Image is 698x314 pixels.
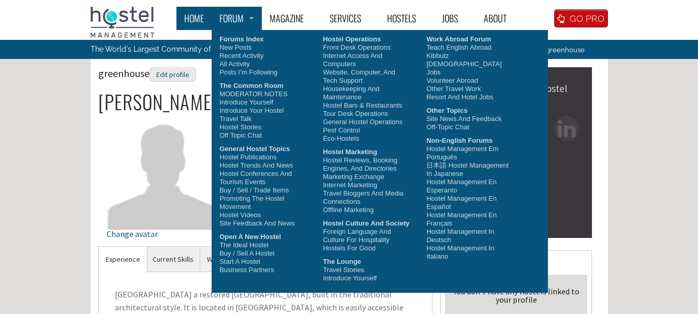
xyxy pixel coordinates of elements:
[419,228,522,244] a: Hostel Management in Deutsch
[419,123,522,131] a: Off-topic Chat
[419,178,522,195] a: Hostel Management en Esperanto
[554,116,580,141] img: in-square.png
[554,9,607,27] a: GO PRO
[212,266,315,274] a: Business Partners
[212,233,315,241] a: Open a New Hostel
[212,219,315,228] a: Site Feedback and News
[322,7,379,30] a: Services
[419,35,522,43] a: Work Abroad Forum
[315,266,419,274] a: Travel Stories
[212,82,315,90] a: The Common Room
[315,228,419,244] a: Foreign Language and Culture for Hospitality
[315,134,419,143] a: Eco-Hostels
[419,211,522,228] a: Hostel Management en Français
[315,173,419,181] a: Marketing Exchange
[212,123,315,131] a: Hostel Stories
[419,107,522,115] a: Other Topics
[212,7,262,30] a: Forum
[419,85,522,93] a: Other Travel Work
[419,115,522,123] a: Site News and Feedback
[315,68,419,85] a: Website, Computer, and Tech Support
[379,7,434,30] a: Hostels
[212,161,315,170] a: Hostel Trends and News
[419,161,522,178] a: 日本語 Hostel Management in Japanese
[98,67,196,80] span: greenhouse
[212,35,315,43] a: Forums Index
[150,67,196,80] a: Edit profile
[419,195,522,211] a: Hostel Management en Español
[315,219,419,228] a: Hostel Culture and Society
[315,126,419,134] a: Pest Control
[315,148,419,156] a: Hostel Marketing
[212,258,315,266] a: Start a Hostel
[315,52,419,68] a: Internet Access and Computers
[419,43,522,52] a: Teach English Abroad
[315,156,419,173] a: Hostel Reviews, Booking Engines, and Directories
[212,68,315,77] a: Posts I’m Following
[419,52,522,77] a: Kibbutz [DEMOGRAPHIC_DATA] Jobs
[212,241,315,249] a: The Ideal Hostel
[212,60,315,68] a: All Activity
[212,145,315,153] a: General Hostel Topics
[315,85,419,101] a: Housekeeping and Maintenance
[315,189,419,206] a: Travel Bloggers and Media Connections
[99,247,147,272] a: Experience
[212,195,315,211] a: Promoting the Hostel Movement
[200,247,256,272] a: Want to Learn
[212,90,315,98] a: MODERATOR NOTES
[419,145,522,161] a: Hostel Management em Português
[315,118,419,126] a: General Hostel Operations
[150,67,196,82] div: Edit profile
[91,7,154,38] img: Hostel Management Home
[522,40,591,60] a: greenhouse
[212,98,315,107] a: Introduce Yourself
[212,43,315,52] a: New Posts
[315,274,419,282] a: Introduce Yourself
[419,77,522,85] a: Volunteer Abroad
[212,186,315,195] a: Buy / Sell / Trade Items
[212,52,315,60] a: Recent Activity
[212,211,315,219] a: Hostel Videos
[315,43,419,52] a: Front Desk Operations
[98,91,433,113] h2: [PERSON_NAME]
[107,115,221,229] img: greenhouse's picture
[419,93,522,101] a: Resort and Hotel Jobs
[315,181,419,189] a: Internet Marketing
[419,244,522,261] a: Hostel Management in Italiano
[476,7,525,30] a: About
[315,101,419,110] a: Hostel Bars & Restaurants
[449,287,583,304] div: You don't have any hostels linked to your profile
[315,206,419,214] a: Offline Marketing
[212,107,315,115] a: Introduce Your Hostel
[212,153,315,161] a: Hostel Publications
[434,7,476,30] a: Jobs
[107,230,221,238] div: Change avatar
[262,7,322,30] a: Magazine
[315,244,419,252] a: Hostels for Good
[212,115,315,123] a: Travel Talk
[212,131,315,140] a: Off Topic Chat
[107,166,221,238] a: Change avatar
[146,247,200,272] a: Current Skills
[91,40,306,58] p: The World's Largest Community of Hostel Professionals.
[315,35,419,43] a: Hostel Operations
[315,258,419,266] a: The Lounge
[176,7,212,30] a: Home
[315,110,419,118] a: Tour Desk Operations
[419,137,522,145] a: Non-English Forums
[212,170,315,186] a: Hostel Conferences and Tourism Events
[212,249,315,258] a: Buy / Sell a Hostel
